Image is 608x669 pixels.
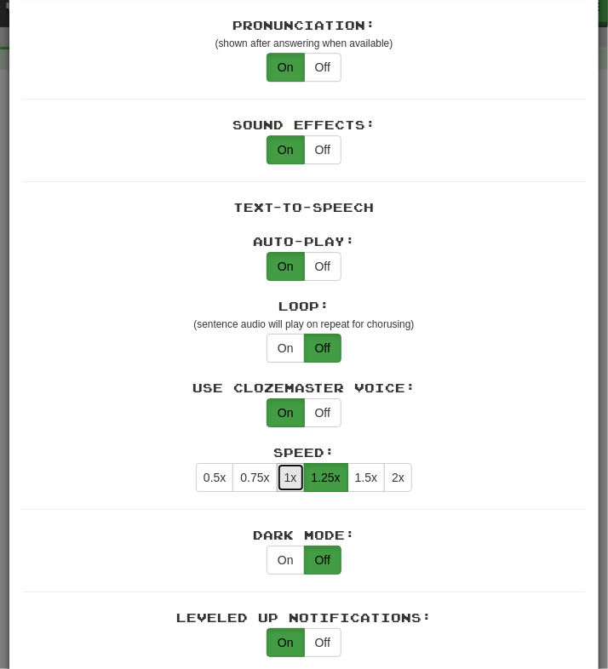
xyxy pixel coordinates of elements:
[22,380,586,397] div: Use Clozemaster Voice:
[22,444,586,461] div: Speed:
[267,546,305,575] button: On
[22,298,586,315] div: Loop:
[304,463,348,492] button: 1.25x
[277,463,305,492] button: 1x
[196,463,412,492] div: Text-to-speech speed
[22,199,586,216] div: Text-to-Speech
[22,17,586,34] div: Pronunciation:
[304,252,341,281] button: Off
[22,609,586,626] div: Leveled Up Notifications:
[267,334,305,363] button: On
[22,233,586,250] div: Auto-Play:
[267,135,305,164] button: On
[267,334,341,363] div: Text-to-speech looping
[304,628,341,657] button: Off
[304,546,341,575] button: Off
[267,252,305,281] button: On
[304,53,341,82] button: Off
[267,252,341,281] div: Text-to-speech auto-play
[196,463,233,492] button: 0.5x
[267,398,341,427] div: Use Clozemaster text-to-speech
[22,527,586,544] div: Dark Mode:
[304,334,341,363] button: Off
[384,463,412,492] button: 2x
[193,318,414,330] small: (sentence audio will play on repeat for chorusing)
[304,398,341,427] button: Off
[232,463,277,492] button: 0.75x
[347,463,385,492] button: 1.5x
[215,37,393,49] small: (shown after answering when available)
[267,398,305,427] button: On
[267,628,305,657] button: On
[304,135,341,164] button: Off
[22,117,586,134] div: Sound Effects:
[267,53,305,82] button: On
